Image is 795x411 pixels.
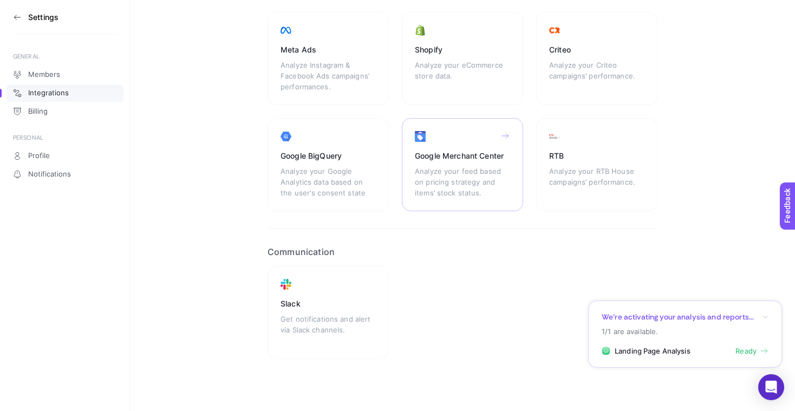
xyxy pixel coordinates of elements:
[758,374,784,400] div: Open Intercom Messenger
[268,246,657,257] h2: Communication
[6,166,123,183] a: Notifications
[602,327,768,337] p: 1/1 are available.
[281,314,376,346] div: Get notifications and alert via Slack channels.
[415,60,510,92] div: Analyze your eCommerce store data.
[28,107,48,116] span: Billing
[615,346,690,357] span: Landing Page Analysis
[281,298,376,309] div: Slack
[415,166,510,198] div: Analyze your feed based on pricing strategy and items’ stock status.
[602,312,754,322] p: We’re activating your analysis and reports...
[28,170,71,179] span: Notifications
[735,346,768,357] a: Ready
[28,13,58,22] h3: Settings
[415,44,510,55] div: Shopify
[6,103,123,120] a: Billing
[6,66,123,83] a: Members
[28,152,50,160] span: Profile
[13,133,117,142] div: PERSONAL
[735,346,757,357] span: Ready
[281,44,376,55] div: Meta Ads
[13,52,117,61] div: GENERAL
[549,151,644,161] div: RTB
[549,44,644,55] div: Criteo
[415,151,510,161] div: Google Merchant Center
[281,151,376,161] div: Google BigQuery
[281,60,376,92] div: Analyze Instagram & Facebook Ads campaigns’ performances.
[6,3,41,12] span: Feedback
[281,166,376,198] div: Analyze your Google Analytics data based on the user's consent state
[549,60,644,92] div: Analyze your Criteo campaigns’ performance.
[28,70,60,79] span: Members
[549,166,644,198] div: Analyze your RTB House campaigns’ performance.
[28,89,69,97] span: Integrations
[6,84,123,102] a: Integrations
[6,147,123,165] a: Profile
